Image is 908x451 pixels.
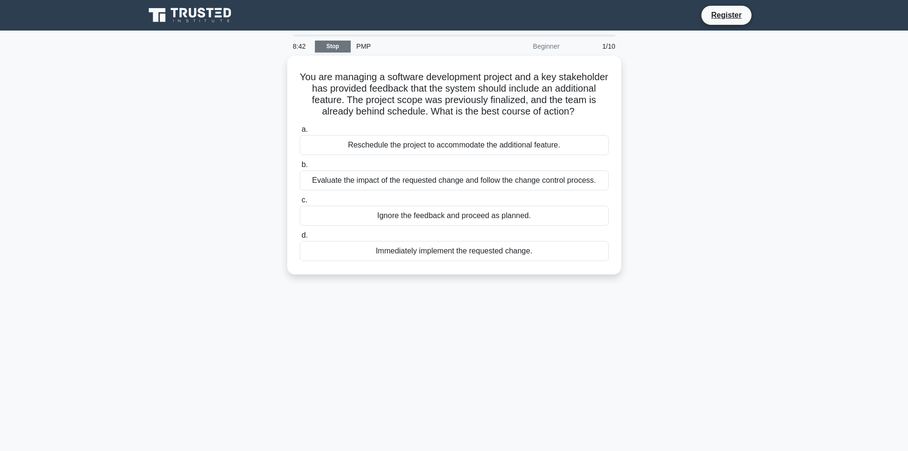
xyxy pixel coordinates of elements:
[565,37,621,56] div: 1/10
[287,37,315,56] div: 8:42
[302,196,307,204] span: c.
[351,37,482,56] div: PMP
[300,135,609,155] div: Reschedule the project to accommodate the additional feature.
[299,71,610,118] h5: You are managing a software development project and a key stakeholder has provided feedback that ...
[315,41,351,52] a: Stop
[302,160,308,168] span: b.
[705,9,747,21] a: Register
[302,125,308,133] span: a.
[300,170,609,190] div: Evaluate the impact of the requested change and follow the change control process.
[302,231,308,239] span: d.
[482,37,565,56] div: Beginner
[300,206,609,226] div: Ignore the feedback and proceed as planned.
[300,241,609,261] div: Immediately implement the requested change.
